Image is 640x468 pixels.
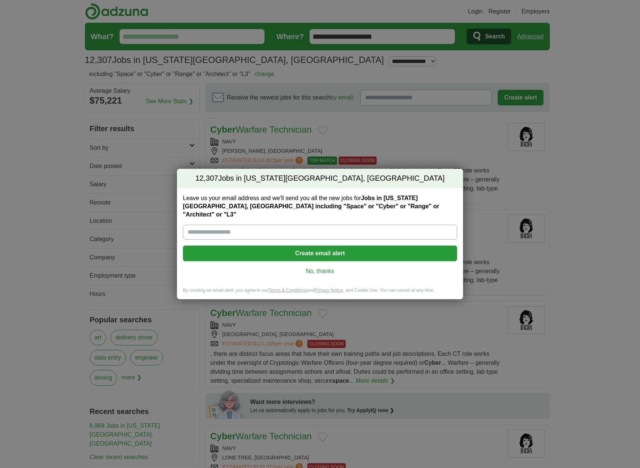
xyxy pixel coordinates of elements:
button: Create email alert [183,246,457,261]
div: By creating an email alert, you agree to our and , and Cookie Use. You can cancel at any time. [177,287,463,300]
a: Terms & Conditions [268,288,307,293]
a: No, thanks [189,267,451,275]
label: Leave us your email address and we'll send you all the new jobs for [183,194,457,219]
a: Privacy Notice [315,288,343,293]
h2: Jobs in [US_STATE][GEOGRAPHIC_DATA], [GEOGRAPHIC_DATA] [177,169,463,188]
strong: Jobs in [US_STATE][GEOGRAPHIC_DATA], [GEOGRAPHIC_DATA] including "Space" or "Cyber" or "Range" or... [183,195,439,218]
span: 12,307 [195,173,218,184]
